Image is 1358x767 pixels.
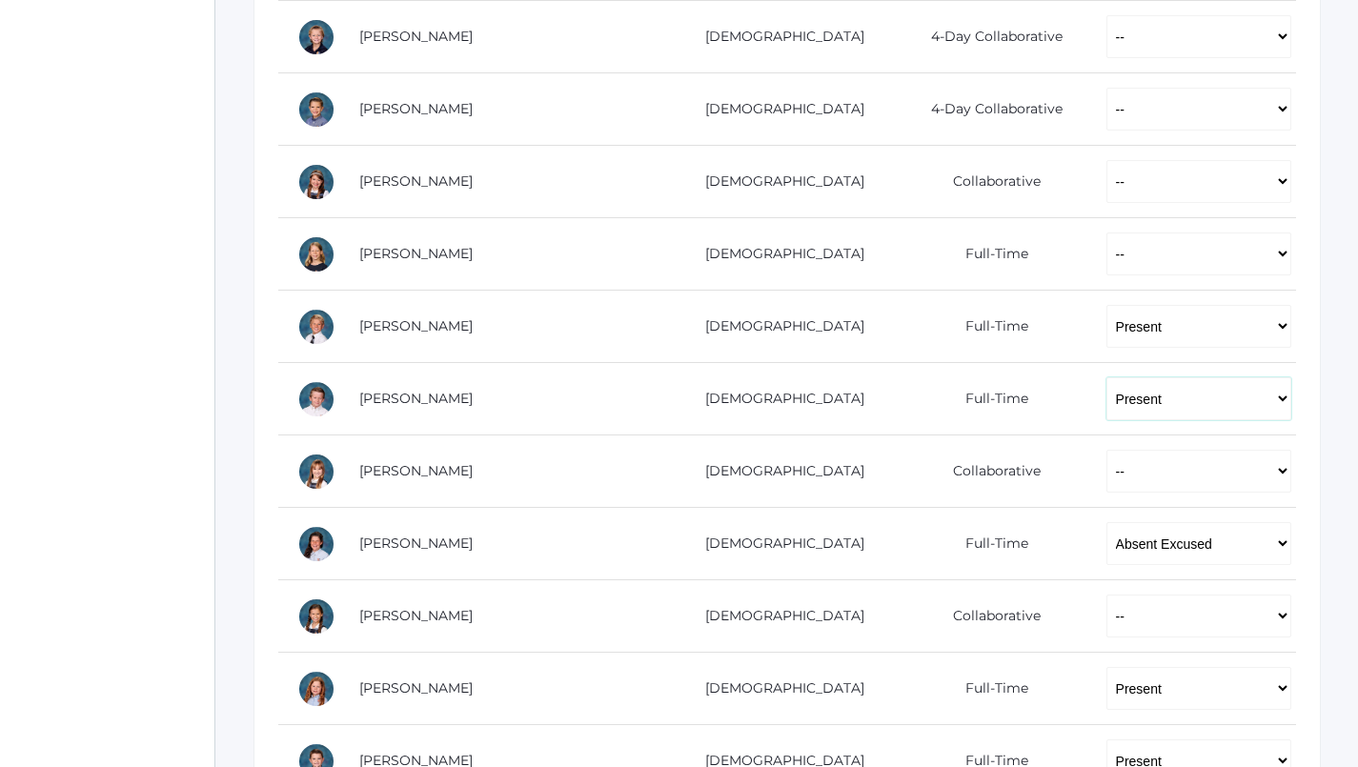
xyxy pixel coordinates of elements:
[297,235,335,273] div: Haelyn Bradley
[663,363,893,435] td: [DEMOGRAPHIC_DATA]
[297,525,335,563] div: Stella Honeyman
[297,453,335,491] div: Remy Evans
[663,435,893,508] td: [DEMOGRAPHIC_DATA]
[297,18,335,56] div: Levi Beaty
[297,91,335,129] div: James Bernardi
[297,670,335,708] div: Adeline Porter
[297,308,335,346] div: Ian Doyle
[892,218,1086,291] td: Full-Time
[892,508,1086,580] td: Full-Time
[297,597,335,636] div: Scarlett Maurer
[359,390,473,407] a: [PERSON_NAME]
[297,380,335,418] div: Timothy Edlin
[892,580,1086,653] td: Collaborative
[663,291,893,363] td: [DEMOGRAPHIC_DATA]
[663,653,893,725] td: [DEMOGRAPHIC_DATA]
[663,508,893,580] td: [DEMOGRAPHIC_DATA]
[359,679,473,696] a: [PERSON_NAME]
[892,653,1086,725] td: Full-Time
[663,218,893,291] td: [DEMOGRAPHIC_DATA]
[892,146,1086,218] td: Collaborative
[297,163,335,201] div: Brynn Boyer
[663,1,893,73] td: [DEMOGRAPHIC_DATA]
[892,73,1086,146] td: 4-Day Collaborative
[892,435,1086,508] td: Collaborative
[359,317,473,334] a: [PERSON_NAME]
[892,363,1086,435] td: Full-Time
[359,28,473,45] a: [PERSON_NAME]
[359,535,473,552] a: [PERSON_NAME]
[359,462,473,479] a: [PERSON_NAME]
[892,291,1086,363] td: Full-Time
[359,607,473,624] a: [PERSON_NAME]
[663,73,893,146] td: [DEMOGRAPHIC_DATA]
[359,100,473,117] a: [PERSON_NAME]
[359,172,473,190] a: [PERSON_NAME]
[892,1,1086,73] td: 4-Day Collaborative
[663,146,893,218] td: [DEMOGRAPHIC_DATA]
[359,245,473,262] a: [PERSON_NAME]
[663,580,893,653] td: [DEMOGRAPHIC_DATA]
